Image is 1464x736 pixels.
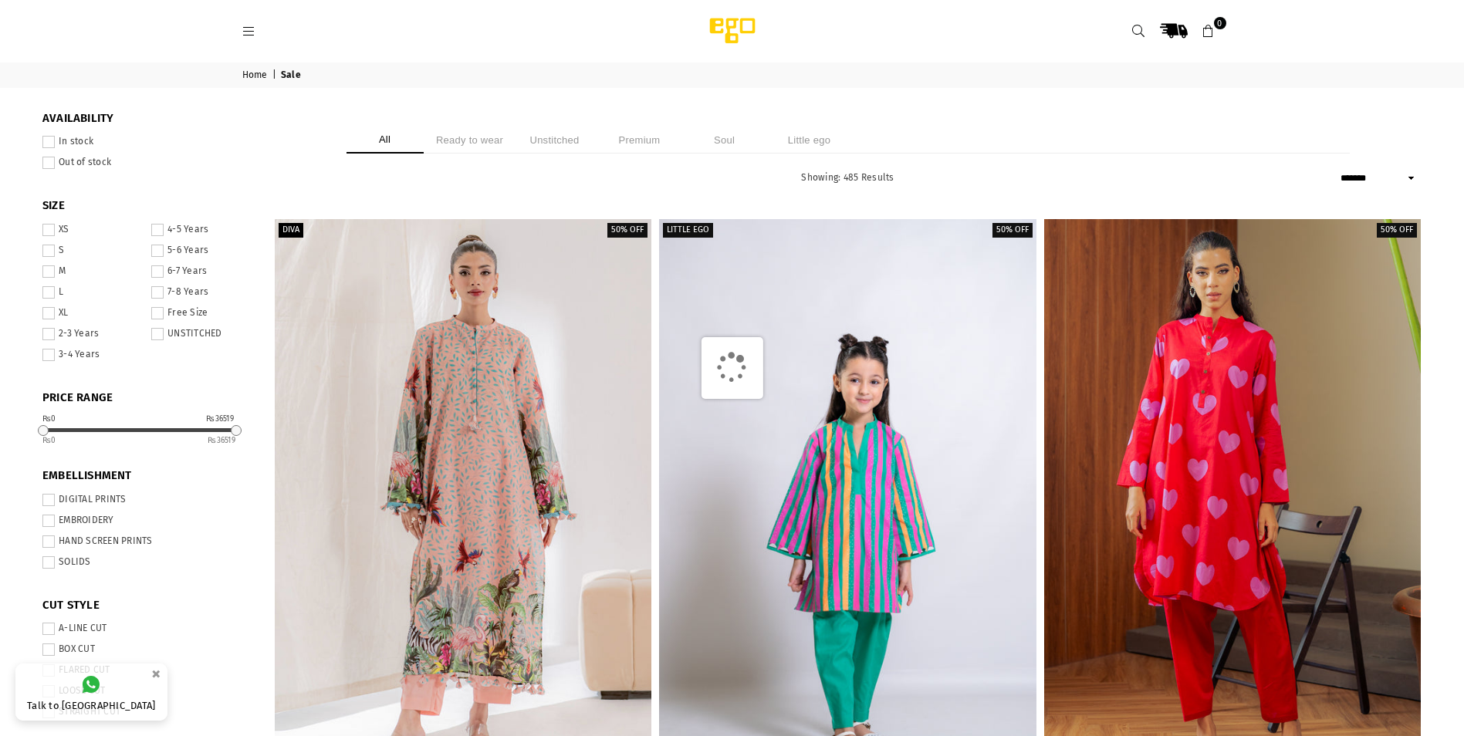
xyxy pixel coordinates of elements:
[1125,17,1153,45] a: Search
[208,436,235,445] ins: 36519
[801,172,894,183] span: Showing: 485 Results
[151,265,251,278] label: 6-7 Years
[272,69,279,82] span: |
[42,436,56,445] ins: 0
[42,286,142,299] label: L
[42,623,251,635] label: A-LINE CUT
[42,415,56,423] div: ₨0
[42,245,142,257] label: S
[1195,17,1222,45] a: 0
[667,15,798,46] img: Ego
[151,328,251,340] label: UNSTITCHED
[15,663,167,721] a: Talk to [GEOGRAPHIC_DATA]
[431,127,509,154] li: Ready to wear
[42,265,142,278] label: M
[281,69,303,82] span: Sale
[607,223,647,238] label: 50% off
[147,661,165,687] button: ×
[42,307,142,319] label: XL
[42,111,251,127] span: Availability
[663,223,713,238] label: Little EGO
[42,535,251,548] label: HAND SCREEN PRINTS
[151,286,251,299] label: 7-8 Years
[42,598,251,613] span: CUT STYLE
[42,643,251,656] label: BOX CUT
[42,390,251,406] span: PRICE RANGE
[1214,17,1226,29] span: 0
[242,69,270,82] a: Home
[686,127,763,154] li: Soul
[42,224,142,236] label: XS
[42,157,251,169] label: Out of stock
[206,415,234,423] div: ₨36519
[42,494,251,506] label: DIGITAL PRINTS
[992,223,1033,238] label: 50% off
[42,136,251,148] label: In stock
[42,468,251,484] span: EMBELLISHMENT
[279,223,303,238] label: Diva
[601,127,678,154] li: Premium
[771,127,848,154] li: Little ego
[42,515,251,527] label: EMBROIDERY
[1377,223,1417,238] label: 50% off
[347,127,424,154] li: All
[151,224,251,236] label: 4-5 Years
[42,556,251,569] label: SOLIDS
[516,127,593,154] li: Unstitched
[151,245,251,257] label: 5-6 Years
[151,307,251,319] label: Free Size
[42,328,142,340] label: 2-3 Years
[42,349,142,361] label: 3-4 Years
[235,25,263,36] a: Menu
[42,198,251,214] span: SIZE
[231,62,1234,88] nav: breadcrumbs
